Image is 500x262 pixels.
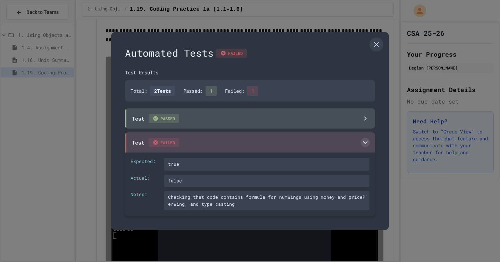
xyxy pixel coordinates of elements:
span: 1 [206,86,217,96]
div: Test [132,138,179,147]
div: Checking that code contains formula for numWings using money and pricePerWing, and type casting [164,191,369,210]
div: Failed: [225,86,258,96]
div: Total: [131,86,175,96]
div: false [164,175,369,187]
div: FAILED [216,49,247,58]
span: FAILED [149,138,179,147]
span: 2 Tests [150,86,175,96]
div: Notes: [131,191,158,210]
div: Actual: [131,175,158,187]
div: Automated Tests [125,46,375,60]
span: 1 [247,86,258,96]
div: Test Results [125,69,375,76]
div: Expected: [131,158,158,171]
div: true [164,158,369,171]
div: Test [132,114,179,123]
span: PASSED [149,114,179,123]
div: Passed: [183,86,217,96]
